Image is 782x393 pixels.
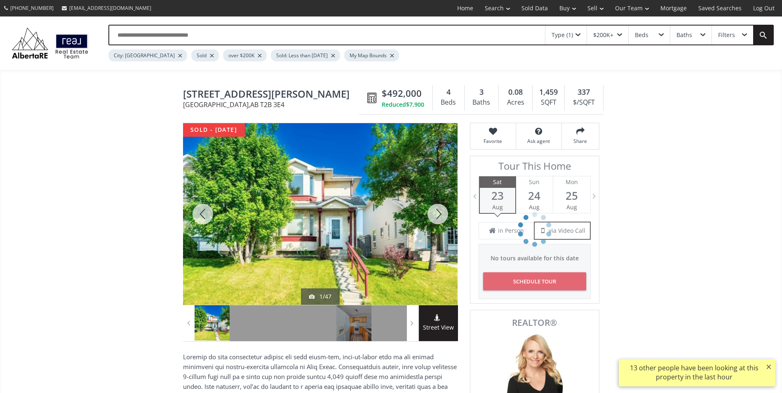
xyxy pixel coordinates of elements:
[58,0,155,16] a: [EMAIL_ADDRESS][DOMAIN_NAME]
[69,5,151,12] span: [EMAIL_ADDRESS][DOMAIN_NAME]
[718,32,735,38] div: Filters
[419,323,458,332] span: Street View
[569,87,599,98] div: 337
[8,26,92,61] img: Logo
[223,49,267,61] div: over $200K
[183,101,363,108] span: [GEOGRAPHIC_DATA] , AB T2B 3E4
[479,318,590,327] span: REALTOR®
[635,32,648,38] div: Beds
[271,49,340,61] div: Sold: Less than [DATE]
[406,101,424,109] span: $7,900
[191,49,219,61] div: Sold
[108,49,187,61] div: City: [GEOGRAPHIC_DATA]
[593,32,613,38] div: $200K+
[10,5,54,12] span: [PHONE_NUMBER]
[309,292,331,301] div: 1/47
[569,96,599,109] div: $/SQFT
[469,96,494,109] div: Baths
[183,89,363,101] span: 783 Erin Woods Drive SE
[382,101,424,109] div: Reduced
[676,32,692,38] div: Baths
[762,359,775,374] button: ×
[437,87,460,98] div: 4
[382,87,422,100] span: $492,000
[437,96,460,109] div: Beds
[469,87,494,98] div: 3
[183,123,458,305] div: 783 Erin Woods Drive SE Calgary, AB T2B 3E4 - Photo 1 of 47
[539,87,558,98] span: 1,459
[537,96,560,109] div: SQFT
[552,32,573,38] div: Type (1)
[474,138,512,145] span: Favorite
[183,123,245,137] div: sold - [DATE]
[344,49,399,61] div: My Map Bounds
[520,138,557,145] span: Ask agent
[623,363,765,382] div: 13 other people have been looking at this property in the last hour
[503,87,528,98] div: 0.08
[566,138,595,145] span: Share
[503,96,528,109] div: Acres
